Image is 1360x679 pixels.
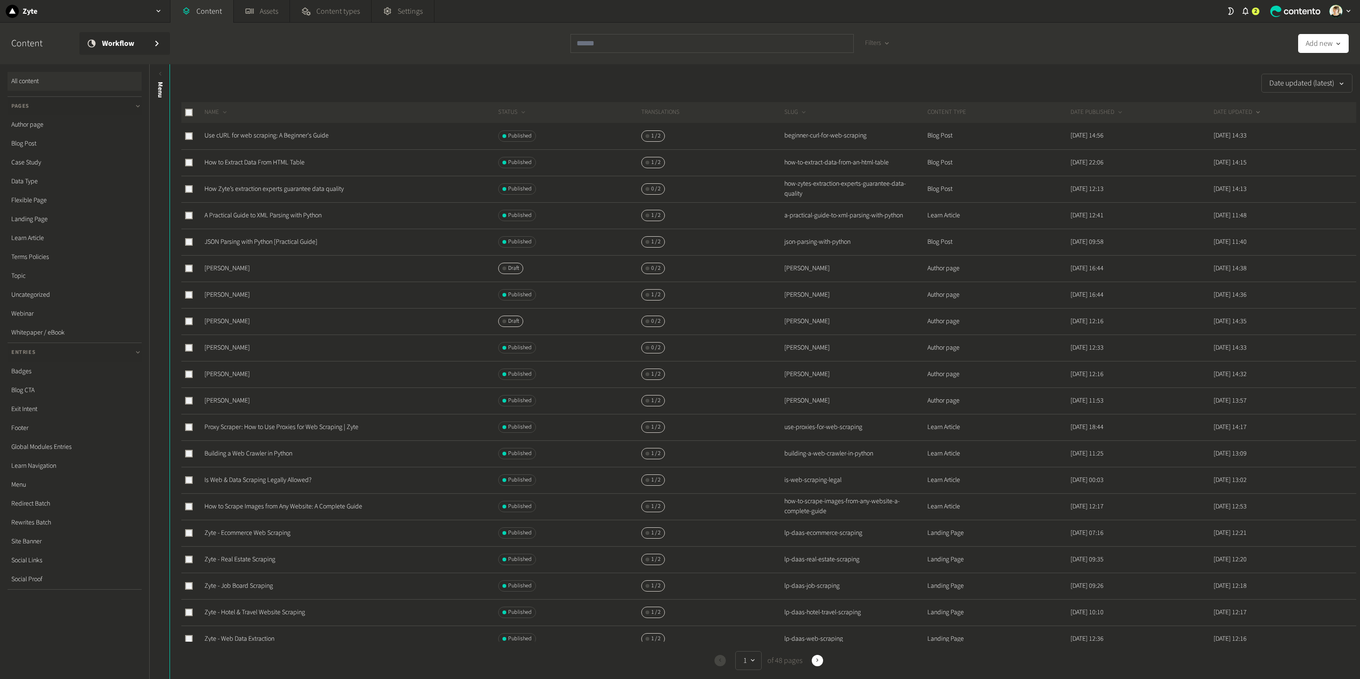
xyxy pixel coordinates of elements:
[1214,422,1247,432] time: [DATE] 14:17
[316,6,360,17] span: Content types
[204,184,344,194] a: How Zyte’s extraction experts guarantee data quality
[927,573,1070,599] td: Landing Page
[1071,131,1104,140] time: [DATE] 14:56
[927,361,1070,387] td: Author page
[508,238,532,246] span: Published
[102,38,145,49] span: Workflow
[651,238,661,246] span: 1 / 2
[1214,581,1247,591] time: [DATE] 12:18
[1214,158,1247,167] time: [DATE] 14:15
[651,370,661,378] span: 1 / 2
[398,6,423,17] span: Settings
[1214,502,1247,511] time: [DATE] 12:53
[651,317,661,326] span: 0 / 2
[508,635,532,643] span: Published
[1071,211,1104,220] time: [DATE] 12:41
[1071,370,1104,379] time: [DATE] 12:16
[8,513,142,532] a: Rewrites Batch
[1214,237,1247,247] time: [DATE] 11:40
[1261,74,1352,93] button: Date updated (latest)
[1214,131,1247,140] time: [DATE] 14:33
[784,493,927,520] td: how-to-scrape-images-from-any-website-a-complete-guide
[784,108,807,117] button: SLUG
[508,555,532,564] span: Published
[784,202,927,229] td: a-practical-guide-to-xml-parsing-with-python
[784,361,927,387] td: [PERSON_NAME]
[204,237,317,247] a: JSON Parsing with Python [Practical Guide]
[1214,264,1247,273] time: [DATE] 14:38
[927,520,1070,546] td: Landing Page
[11,348,35,357] span: Entries
[508,449,532,458] span: Published
[155,82,165,98] span: Menu
[784,176,927,202] td: how-zytes-extraction-experts-guarantee-data-quality
[1329,5,1343,18] img: Linda Giuliano
[11,102,29,111] span: Pages
[204,211,322,220] a: A Practical Guide to XML Parsing with Python
[927,546,1070,573] td: Landing Page
[1071,555,1104,564] time: [DATE] 09:35
[1071,158,1104,167] time: [DATE] 22:06
[651,449,661,458] span: 1 / 2
[784,387,927,414] td: [PERSON_NAME]
[765,654,802,666] span: of 48 pages
[1071,343,1104,352] time: [DATE] 12:33
[8,400,142,419] a: Exit Intent
[204,581,273,591] a: Zyte - Job Board Scraping
[508,264,519,273] span: Draft
[784,520,927,546] td: lp-daas-ecommerce-scraping
[651,529,661,537] span: 1 / 2
[651,344,661,352] span: 0 / 2
[8,172,142,191] a: Data Type
[784,255,927,282] td: [PERSON_NAME]
[204,555,275,564] a: Zyte - Real Estate Scraping
[1214,108,1262,117] button: DATE UPDATED
[784,599,927,626] td: lp-daas-hotel-travel-scraping
[651,264,661,273] span: 0 / 2
[927,282,1070,308] td: Author page
[927,440,1070,467] td: Learn Article
[508,582,532,590] span: Published
[508,370,532,378] span: Published
[784,123,927,149] td: beginner-curl-for-web-scraping
[1071,581,1104,591] time: [DATE] 09:26
[1214,475,1247,485] time: [DATE] 13:02
[927,229,1070,255] td: Blog Post
[927,626,1070,652] td: Landing Page
[8,570,142,589] a: Social Proof
[784,440,927,467] td: building-a-web-crawler-in-python
[1214,370,1247,379] time: [DATE] 14:32
[927,102,1070,123] th: CONTENT TYPE
[23,6,37,17] h2: Zyte
[508,185,532,193] span: Published
[508,502,532,511] span: Published
[1214,317,1247,326] time: [DATE] 14:35
[784,308,927,335] td: [PERSON_NAME]
[1071,608,1104,617] time: [DATE] 10:10
[1214,290,1247,300] time: [DATE] 14:36
[927,149,1070,176] td: Blog Post
[8,191,142,210] a: Flexible Page
[1214,184,1247,194] time: [DATE] 14:13
[1254,7,1257,16] span: 2
[927,493,1070,520] td: Learn Article
[8,456,142,475] a: Learn Navigation
[8,115,142,134] a: Author page
[204,158,305,167] a: How to Extract Data From HTML Table
[8,134,142,153] a: Blog Post
[204,608,305,617] a: Zyte - Hotel & Travel Website Scraping
[8,304,142,323] a: Webinar
[204,264,250,273] a: [PERSON_NAME]
[1071,502,1104,511] time: [DATE] 12:17
[8,362,142,381] a: Badges
[1071,634,1104,644] time: [DATE] 12:36
[927,467,1070,493] td: Learn Article
[927,414,1070,440] td: Learn Article
[927,202,1070,229] td: Learn Article
[204,370,250,379] a: [PERSON_NAME]
[858,34,898,53] button: Filters
[784,229,927,255] td: json-parsing-with-python
[204,422,358,432] a: Proxy Scraper: How to Use Proxies for Web Scraping | Zyte
[1071,422,1104,432] time: [DATE] 18:44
